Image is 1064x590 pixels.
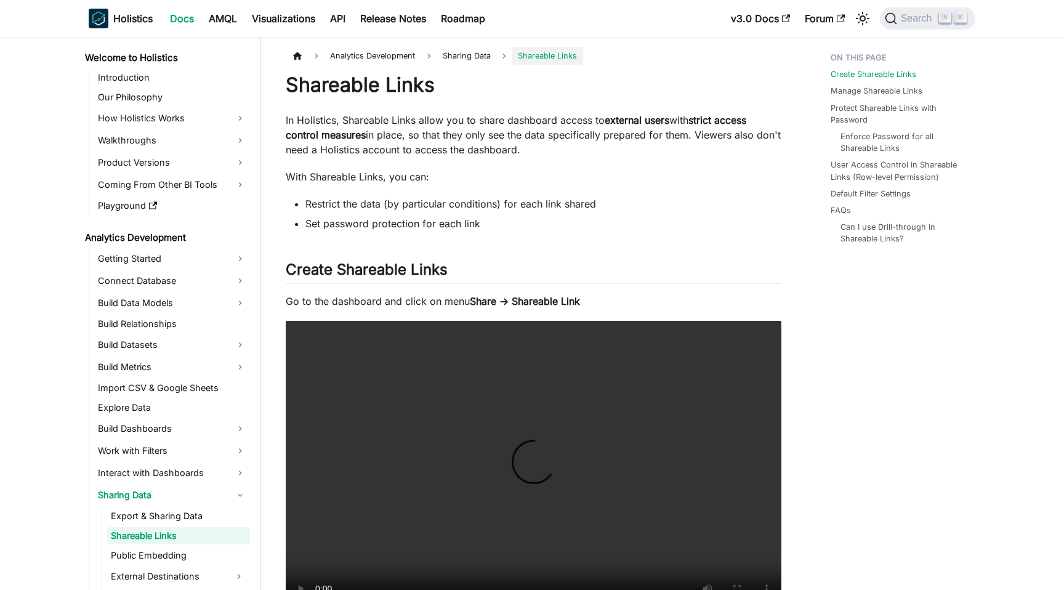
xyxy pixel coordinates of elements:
[286,294,781,309] p: Go to the dashboard and click on menu
[94,197,250,214] a: Playground
[723,9,797,28] a: v3.0 Docs
[831,188,911,200] a: Default Filter Settings
[880,7,975,30] button: Search (Command+K)
[94,399,250,416] a: Explore Data
[94,271,250,291] a: Connect Database
[228,567,250,586] button: Expand sidebar category 'External Destinations'
[94,441,250,461] a: Work with Filters
[107,507,250,525] a: Export & Sharing Data
[76,37,261,590] nav: Docs sidebar
[94,315,250,333] a: Build Relationships
[89,9,153,28] a: HolisticsHolistics
[89,9,108,28] img: Holistics
[94,485,250,505] a: Sharing Data
[831,204,851,216] a: FAQs
[94,108,250,128] a: How Holistics Works
[305,216,781,231] li: Set password protection for each link
[107,567,228,586] a: External Destinations
[840,221,963,244] a: Can I use Drill-through in Shareable Links?
[107,527,250,544] a: Shareable Links
[94,131,250,150] a: Walkthroughs
[201,9,244,28] a: AMQL
[831,159,968,182] a: User Access Control in Shareable Links (Row-level Permission)
[954,12,967,23] kbd: K
[831,102,968,126] a: Protect Shareable Links with Password
[897,13,940,24] span: Search
[94,69,250,86] a: Introduction
[353,9,433,28] a: Release Notes
[244,9,323,28] a: Visualizations
[437,47,497,65] span: Sharing Data
[81,229,250,246] a: Analytics Development
[939,12,951,23] kbd: ⌘
[433,9,493,28] a: Roadmap
[94,419,250,438] a: Build Dashboards
[853,9,873,28] button: Switch between dark and light mode (currently light mode)
[305,196,781,211] li: Restrict the data (by particular conditions) for each link shared
[286,261,781,284] h2: Create Shareable Links
[286,73,781,97] h1: Shareable Links
[286,47,781,65] nav: Breadcrumbs
[107,547,250,564] a: Public Embedding
[797,9,852,28] a: Forum
[94,175,250,195] a: Coming From Other BI Tools
[113,11,153,26] b: Holistics
[94,153,250,172] a: Product Versions
[94,357,250,377] a: Build Metrics
[286,169,781,184] p: With Shareable Links, you can:
[512,47,583,65] span: Shareable Links
[94,249,250,269] a: Getting Started
[831,68,916,80] a: Create Shareable Links
[286,47,309,65] a: Home page
[323,9,353,28] a: API
[605,114,669,126] strong: external users
[324,47,421,65] span: Analytics Development
[840,131,963,154] a: Enforce Password for all Shareable Links
[286,113,781,157] p: In Holistics, Shareable Links allow you to share dashboard access to with in place, so that they ...
[94,293,250,313] a: Build Data Models
[94,89,250,106] a: Our Philosophy
[94,463,250,483] a: Interact with Dashboards
[470,295,580,307] strong: Share → Shareable Link
[81,49,250,67] a: Welcome to Holistics
[94,379,250,397] a: Import CSV & Google Sheets
[831,85,922,97] a: Manage Shareable Links
[163,9,201,28] a: Docs
[94,335,250,355] a: Build Datasets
